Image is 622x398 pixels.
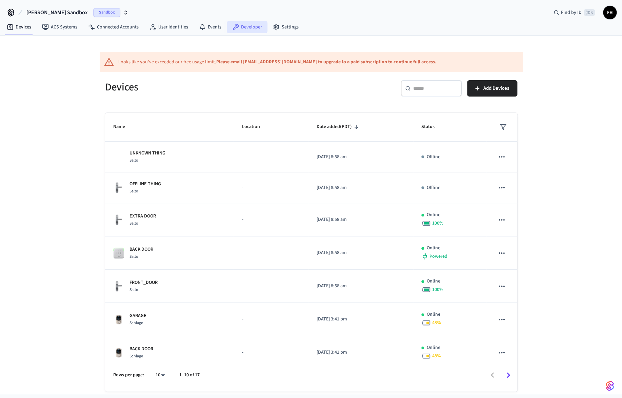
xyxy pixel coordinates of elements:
span: Location [242,122,268,132]
p: - [242,184,300,191]
img: salto_escutcheon_pin [113,214,124,226]
span: Schlage [129,353,143,359]
img: salto_wallreader_pin [113,248,124,258]
p: Online [427,245,440,252]
span: Salto [129,188,138,194]
div: Looks like you've exceeded our free usage limit. [118,59,436,66]
span: 100 % [432,220,443,227]
span: Salto [129,221,138,226]
a: User Identities [144,21,194,33]
span: ⌘ K [584,9,595,16]
span: Sandbox [93,8,120,17]
p: Online [427,278,440,285]
a: Settings [267,21,304,33]
p: Online [427,211,440,218]
a: Developer [227,21,267,33]
a: ACS Systems [37,21,83,33]
span: 48 % [432,319,441,326]
a: Connected Accounts [83,21,144,33]
span: Status [421,122,443,132]
p: [DATE] 8:58 am [317,153,405,161]
span: FH [604,6,616,19]
p: - [242,316,300,323]
p: GARAGE [129,312,146,319]
p: [DATE] 8:58 am [317,216,405,223]
span: Schlage [129,320,143,326]
p: [DATE] 8:58 am [317,249,405,256]
img: salto_escutcheon_pin [113,280,124,292]
span: Find by ID [561,9,582,16]
img: Schlage Sense Smart Deadbolt with Camelot Trim, Front [113,314,124,325]
h5: Devices [105,80,307,94]
p: FRONT_DOOR [129,279,158,286]
div: Find by ID⌘ K [548,6,600,19]
span: 100 % [432,286,443,293]
p: - [242,249,300,256]
p: [DATE] 8:58 am [317,282,405,290]
p: Online [427,344,440,351]
p: BACK DOOR [129,246,153,253]
span: Salto [129,287,138,293]
img: SeamLogoGradient.69752ec5.svg [606,380,614,391]
p: UNKNOWN THING [129,150,165,157]
span: Date added(PDT) [317,122,361,132]
span: Powered [429,253,447,260]
span: Name [113,122,134,132]
p: - [242,282,300,290]
span: Add Devices [483,84,509,93]
p: Online [427,311,440,318]
p: - [242,216,300,223]
div: 10 [152,370,168,380]
button: Add Devices [467,80,517,97]
p: BACK DOOR [129,345,153,353]
button: FH [603,6,617,19]
img: salto_escutcheon_pin [113,182,124,193]
p: EXTRA DOOR [129,213,156,220]
a: Devices [1,21,37,33]
span: Salto [129,158,138,163]
button: Go to next page [500,367,516,383]
img: Schlage Sense Smart Deadbolt with Camelot Trim, Front [113,347,124,358]
p: Offline [427,184,440,191]
a: Events [194,21,227,33]
p: - [242,153,300,161]
p: [DATE] 3:41 pm [317,349,405,356]
p: [DATE] 8:58 am [317,184,405,191]
span: Salto [129,254,138,259]
p: OFFLINE THING [129,181,161,188]
p: - [242,349,300,356]
p: 1–10 of 17 [179,372,200,379]
a: Please email [EMAIL_ADDRESS][DOMAIN_NAME] to upgrade to a paid subscription to continue full access. [216,59,436,65]
p: [DATE] 3:41 pm [317,316,405,323]
span: [PERSON_NAME] Sandbox [26,8,88,17]
span: 48 % [432,353,441,359]
p: Rows per page: [113,372,144,379]
p: Offline [427,153,440,161]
